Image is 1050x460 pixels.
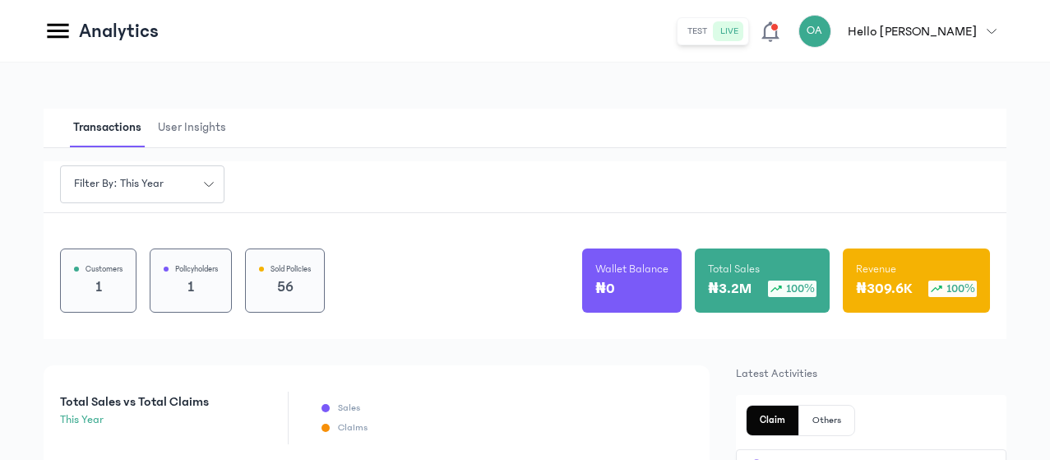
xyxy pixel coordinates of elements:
[338,421,368,434] p: Claims
[708,277,752,300] p: ₦3.2M
[164,276,218,299] p: 1
[856,277,912,300] p: ₦309.6K
[74,276,123,299] p: 1
[79,18,159,44] p: Analytics
[595,261,668,277] p: Wallet Balance
[175,263,218,276] p: Policyholders
[60,411,209,429] p: this year
[798,15,1006,48] button: OAHello [PERSON_NAME]
[768,281,816,297] div: 100%
[856,261,896,277] p: Revenue
[595,277,615,300] p: ₦0
[155,109,239,147] button: User Insights
[848,21,977,41] p: Hello [PERSON_NAME]
[64,175,173,193] span: Filter by: this year
[799,406,854,435] button: Others
[798,15,831,48] div: OA
[271,263,311,276] p: Sold Policies
[60,165,224,203] button: Filter by: this year
[736,365,1006,382] p: Latest Activities
[155,109,229,147] span: User Insights
[747,406,799,435] button: Claim
[70,109,145,147] span: Transactions
[714,21,745,41] button: live
[70,109,155,147] button: Transactions
[259,276,311,299] p: 56
[86,263,123,276] p: Customers
[681,21,714,41] button: test
[338,402,360,415] p: Sales
[60,392,209,411] p: Total Sales vs Total Claims
[708,261,760,277] p: Total Sales
[928,281,977,297] div: 100%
